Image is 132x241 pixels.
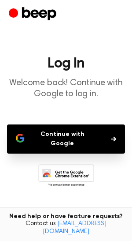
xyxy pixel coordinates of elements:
button: Continue with Google [7,124,125,154]
span: Contact us [5,220,127,236]
a: Beep [9,6,59,23]
p: Welcome back! Continue with Google to log in. [7,78,125,100]
h1: Log In [7,56,125,71]
a: [EMAIL_ADDRESS][DOMAIN_NAME] [43,221,106,235]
